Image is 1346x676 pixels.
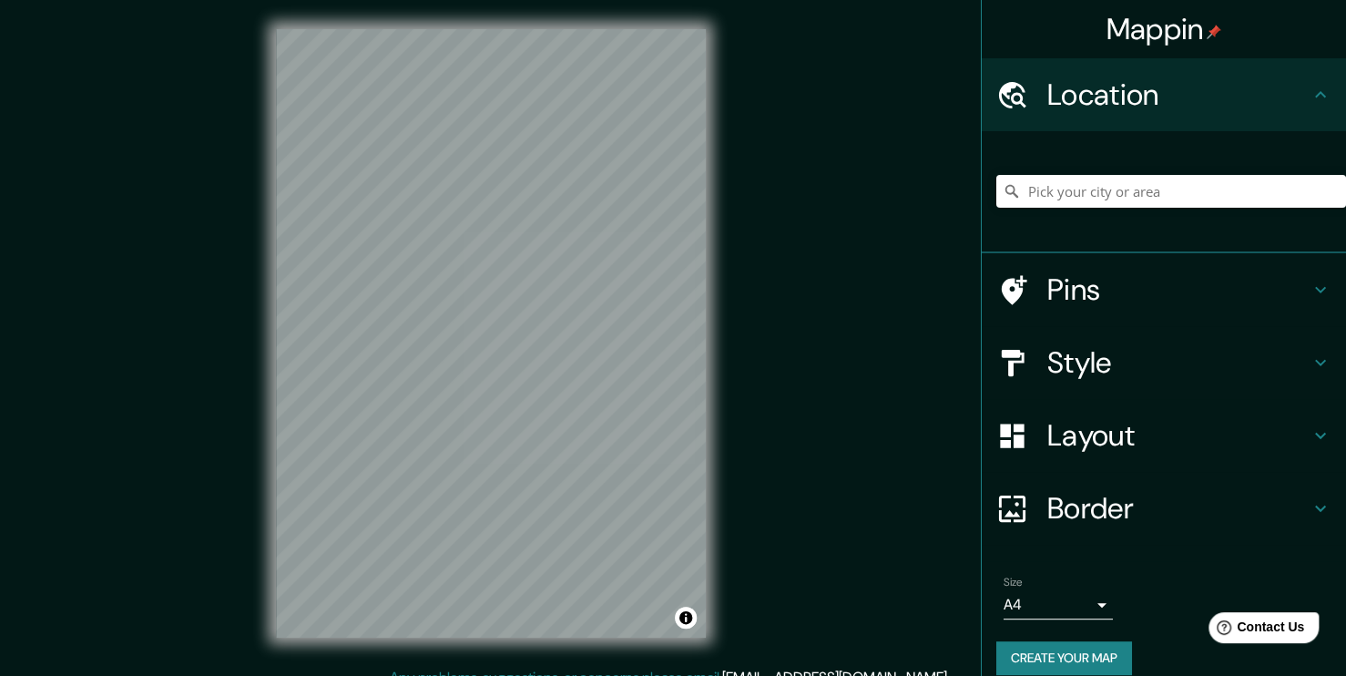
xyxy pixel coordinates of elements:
[1207,25,1221,39] img: pin-icon.png
[1047,344,1310,381] h4: Style
[996,641,1132,675] button: Create your map
[982,58,1346,131] div: Location
[982,399,1346,472] div: Layout
[982,253,1346,326] div: Pins
[1047,417,1310,454] h4: Layout
[1106,11,1222,47] h4: Mappin
[1047,77,1310,113] h4: Location
[996,175,1346,208] input: Pick your city or area
[1004,590,1113,620] div: A4
[1184,605,1326,656] iframe: Help widget launcher
[1047,271,1310,308] h4: Pins
[675,607,697,629] button: Toggle attribution
[276,29,706,638] canvas: Map
[1004,575,1023,590] label: Size
[982,472,1346,545] div: Border
[982,326,1346,399] div: Style
[1047,490,1310,527] h4: Border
